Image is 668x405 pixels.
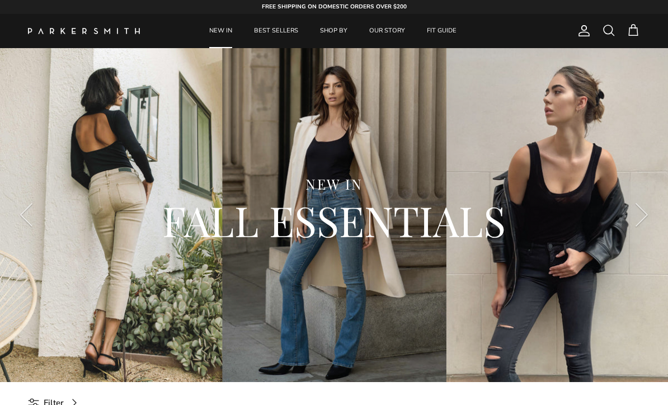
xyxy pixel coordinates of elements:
a: SHOP BY [310,14,357,48]
a: Account [573,24,591,37]
a: FIT GUIDE [417,14,467,48]
a: NEW IN [199,14,242,48]
a: OUR STORY [359,14,415,48]
h2: FALL ESSENTIALS [62,194,606,247]
img: Parker Smith [28,28,140,34]
a: BEST SELLERS [244,14,308,48]
strong: FREE SHIPPING ON DOMESTIC ORDERS OVER $200 [262,3,407,11]
div: Primary [167,14,499,48]
div: NEW IN [62,175,606,194]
